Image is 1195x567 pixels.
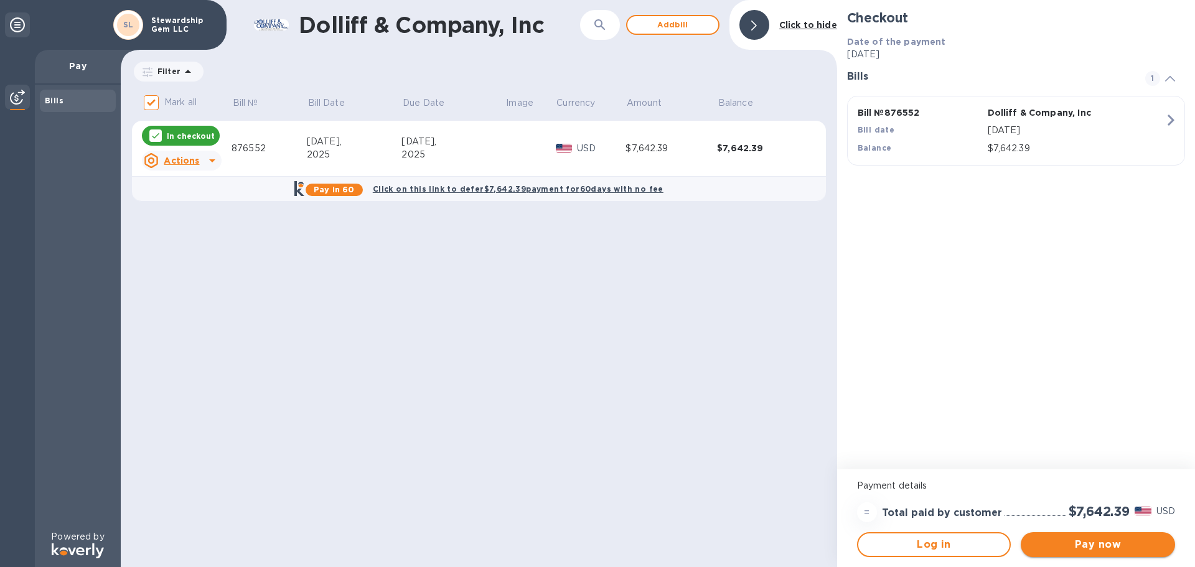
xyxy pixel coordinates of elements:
p: Bill Date [308,96,345,110]
span: Balance [718,96,769,110]
div: $7,642.39 [717,142,808,154]
div: $7,642.39 [626,142,717,155]
p: Filter [152,66,180,77]
p: Stewardship Gem LLC [151,16,213,34]
span: Pay now [1031,537,1165,552]
div: 2025 [307,148,402,161]
img: Logo [52,543,104,558]
p: $7,642.39 [988,142,1165,155]
p: [DATE] [988,124,1165,137]
p: Bill № 876552 [858,106,983,119]
b: Balance [858,143,892,152]
b: Pay in 60 [314,185,354,194]
b: Bills [45,96,63,105]
u: Actions [164,156,199,166]
p: Balance [718,96,753,110]
h2: $7,642.39 [1069,504,1130,519]
button: Bill №876552Dolliff & Company, IncBill date[DATE]Balance$7,642.39 [847,96,1185,166]
p: Powered by [51,530,104,543]
p: In checkout [167,131,215,141]
b: Click on this link to defer $7,642.39 payment for 60 days with no fee [373,184,663,194]
p: Image [506,96,533,110]
div: [DATE], [307,135,402,148]
b: SL [123,20,134,29]
img: USD [1135,507,1151,515]
p: Payment details [857,479,1175,492]
span: Bill Date [308,96,361,110]
span: Due Date [403,96,461,110]
p: Amount [627,96,662,110]
h3: Bills [847,71,1130,83]
button: Addbill [626,15,719,35]
p: Bill № [233,96,258,110]
div: = [857,502,877,522]
p: USD [1156,505,1175,518]
p: USD [577,142,626,155]
p: Mark all [164,96,197,109]
p: Dolliff & Company, Inc [988,106,1113,119]
p: Pay [45,60,111,72]
img: USD [556,144,573,152]
div: 2025 [401,148,505,161]
b: Date of the payment [847,37,946,47]
p: Due Date [403,96,444,110]
div: [DATE], [401,135,505,148]
span: Amount [627,96,678,110]
p: [DATE] [847,48,1185,61]
span: Add bill [637,17,708,32]
b: Bill date [858,125,895,134]
h1: Dolliff & Company, Inc [299,12,546,38]
span: 1 [1145,71,1160,86]
button: Pay now [1021,532,1175,557]
span: Bill № [233,96,274,110]
b: Click to hide [779,20,837,30]
h3: Total paid by customer [882,507,1002,519]
span: Log in [868,537,1000,552]
h2: Checkout [847,10,1185,26]
div: 876552 [232,142,307,155]
p: Currency [556,96,595,110]
button: Log in [857,532,1011,557]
